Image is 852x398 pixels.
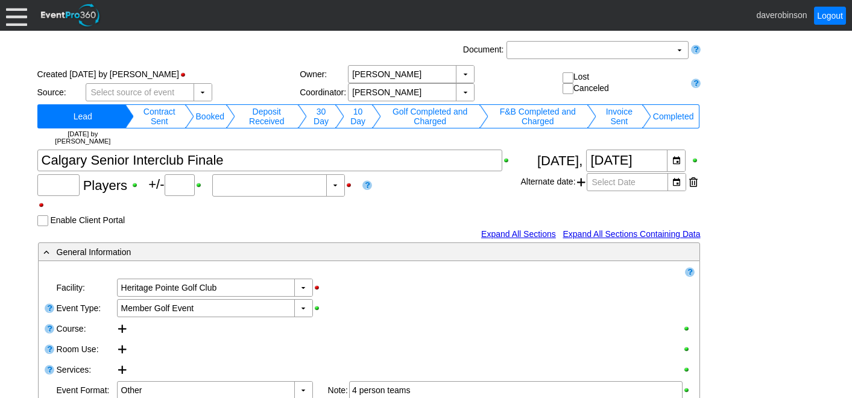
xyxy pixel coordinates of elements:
[194,104,226,128] td: Change status to Booked
[683,386,693,394] div: Show Event Format when printing; click to hide Event Format when printing.
[117,361,128,379] div: Add service
[520,172,700,192] div: Alternate date:
[134,104,185,128] td: Change status to Contract Sent
[300,87,348,97] div: Coordinator:
[651,104,696,128] td: Change status to Completed
[313,304,327,312] div: Show Event Type when printing; click to hide Event Type when printing.
[689,173,698,191] div: Remove this date
[6,5,27,26] div: Menu: Click or 'Crtl+M' to toggle menu open/close
[756,10,807,19] span: daverobinson
[488,104,587,128] td: Change status to F&B Completed and Charged
[563,229,700,239] a: Expand All Sections Containing Data
[502,156,516,165] div: Show Event Title when printing; click to hide Event Title when printing.
[814,7,846,25] a: Logout
[41,128,125,147] td: [DATE] by [PERSON_NAME]
[55,339,116,359] div: Room Use:
[596,104,642,128] td: Change status to Invoice Sent
[131,181,145,189] div: Show Guest Count when printing; click to hide Guest Count when printing.
[41,104,125,128] td: Change status to Lead
[41,245,648,259] div: General Information
[117,320,128,338] div: Add course
[352,384,680,396] div: 4 person teams
[89,84,177,101] span: Select source of event
[461,41,506,59] div: Document:
[55,318,116,339] div: Course:
[691,156,701,165] div: Show Event Date when printing; click to hide Event Date when printing.
[148,177,212,192] span: +/-
[313,283,327,292] div: Hide Facility when printing; click to show Facility when printing.
[344,104,372,128] td: Change status to 10 Day
[537,153,582,168] span: [DATE],
[683,345,693,353] div: Show Room Use when printing; click to hide Room Use when printing.
[83,177,127,192] span: Players
[481,229,556,239] a: Expand All Sections
[55,298,116,318] div: Event Type:
[577,173,585,191] span: Add another alternate date
[563,72,686,94] div: Lost Canceled
[683,365,693,374] div: Show Services when printing; click to hide Services when printing.
[683,324,693,333] div: Show Course when printing; click to hide Course when printing.
[117,340,128,358] div: Add room
[37,65,300,83] div: Created [DATE] by [PERSON_NAME]
[235,104,298,128] td: Change status to Deposit Received
[55,359,116,380] div: Services:
[37,201,51,209] div: Hide Guest Count Stamp when printing; click to show Guest Count Stamp when printing.
[179,71,193,79] div: Hide Status Bar when printing; click to show Status Bar when printing.
[300,69,348,79] div: Owner:
[307,104,335,128] td: Change status to 30 Day
[50,215,125,225] label: Enable Client Portal
[57,247,131,257] span: General Information
[55,277,116,298] div: Facility:
[195,181,209,189] div: Show Plus/Minus Count when printing; click to hide Plus/Minus Count when printing.
[590,174,638,191] span: Select Date
[37,87,86,97] div: Source:
[39,2,102,29] img: EventPro360
[381,104,479,128] td: Change status to Golf Completed and Charged
[345,181,359,189] div: Hide Guest Count Status when printing; click to show Guest Count Status when printing.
